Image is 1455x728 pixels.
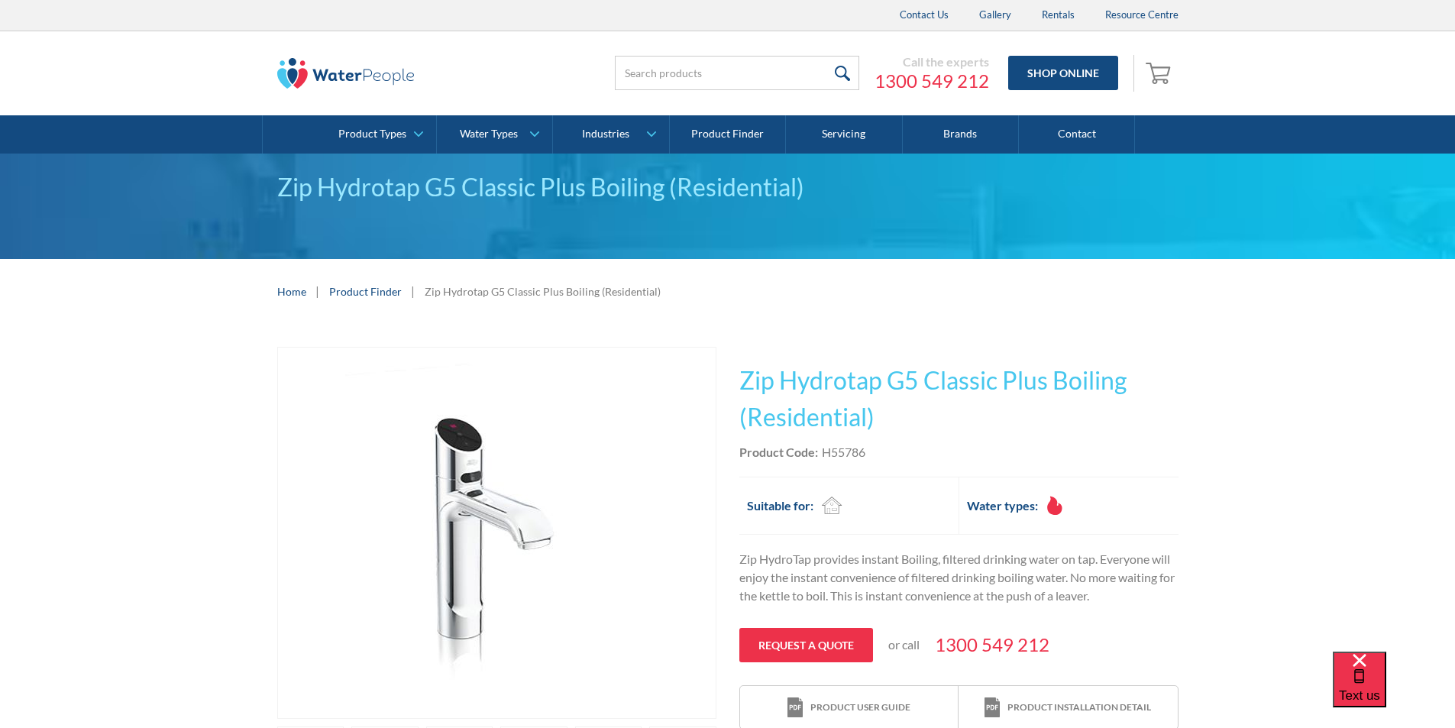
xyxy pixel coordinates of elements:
div: H55786 [822,443,865,461]
div: Product user guide [810,700,910,714]
a: Product Finder [329,283,402,299]
a: Product Finder [670,115,786,154]
input: Search products [615,56,859,90]
a: 1300 549 212 [875,70,989,92]
a: Open empty cart [1142,55,1179,92]
img: print icon [985,697,1000,718]
strong: Product Code: [739,445,818,459]
div: Zip Hydrotap G5 Classic Plus Boiling (Residential) [425,283,661,299]
div: Water Types [460,128,518,141]
img: print icon [787,697,803,718]
a: 1300 549 212 [935,631,1049,658]
p: Zip HydroTap provides instant Boiling, filtered drinking water on tap. Everyone will enjoy the in... [739,550,1179,605]
div: | [314,282,322,300]
a: Shop Online [1008,56,1118,90]
img: Zip Hydrotap G5 Classic Plus Boiling (Residential) [345,348,648,718]
div: Product Types [338,128,406,141]
a: Request a quote [739,628,873,662]
div: Industries [582,128,629,141]
div: | [409,282,417,300]
img: shopping cart [1146,60,1175,85]
a: Contact [1019,115,1135,154]
a: Servicing [786,115,902,154]
a: Water Types [437,115,552,154]
div: Product installation detail [1007,700,1151,714]
img: The Water People [277,58,415,89]
h2: Suitable for: [747,497,813,515]
a: Industries [553,115,668,154]
div: Call the experts [875,54,989,70]
p: or call [888,636,920,654]
a: Brands [903,115,1019,154]
h1: Zip Hydrotap G5 Classic Plus Boiling (Residential) [739,362,1179,435]
div: Zip Hydrotap G5 Classic Plus Boiling (Residential) [277,169,1179,205]
a: Home [277,283,306,299]
a: Product Types [321,115,436,154]
iframe: podium webchat widget bubble [1333,652,1455,728]
a: open lightbox [277,347,716,719]
h2: Water types: [967,497,1038,515]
